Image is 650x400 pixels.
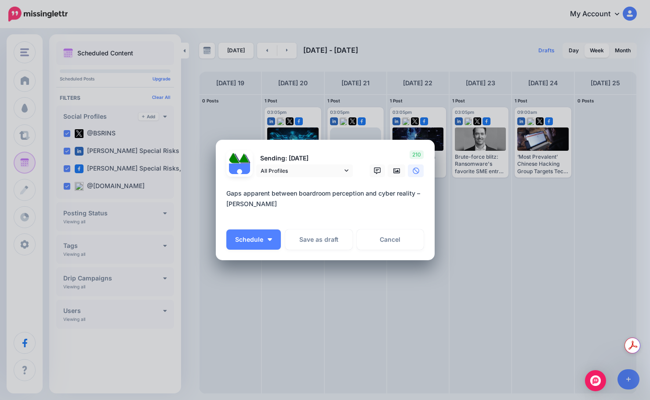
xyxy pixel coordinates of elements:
[357,229,424,250] a: Cancel
[585,370,606,391] div: Open Intercom Messenger
[240,153,250,164] img: 1Q3z5d12-75797.jpg
[229,153,240,164] img: 379531_475505335829751_837246864_n-bsa122537.jpg
[256,153,353,164] p: Sending: [DATE]
[285,229,352,250] button: Save as draft
[261,166,342,175] span: All Profiles
[410,150,424,159] span: 210
[235,236,263,243] span: Schedule
[226,188,428,209] div: Gaps apparent between boardroom perception and cyber reality – [PERSON_NAME]
[226,229,281,250] button: Schedule
[256,164,353,177] a: All Profiles
[268,238,272,241] img: arrow-down-white.png
[229,164,250,185] img: user_default_image.png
